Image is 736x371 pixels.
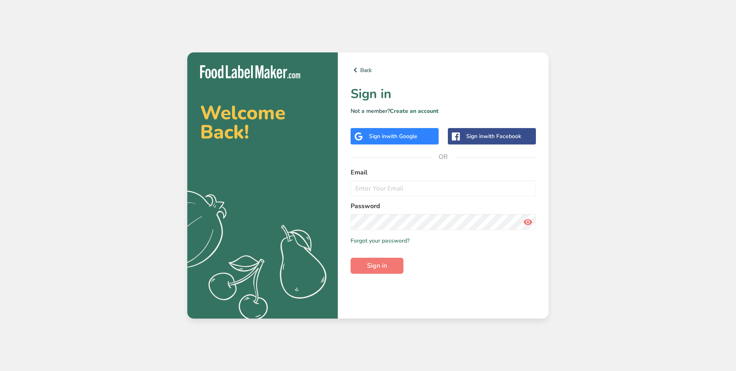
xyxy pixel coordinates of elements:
label: Email [351,168,536,177]
a: Create an account [390,107,439,115]
h2: Welcome Back! [200,103,325,142]
button: Sign in [351,258,403,274]
span: with Facebook [483,132,521,140]
div: Sign in [466,132,521,140]
a: Forgot your password? [351,237,409,245]
h1: Sign in [351,84,536,104]
img: Food Label Maker [200,65,300,78]
a: Back [351,65,536,75]
div: Sign in [369,132,417,140]
span: OR [431,145,455,169]
span: with Google [386,132,417,140]
input: Enter Your Email [351,180,536,197]
p: Not a member? [351,107,536,115]
span: Sign in [367,261,387,271]
label: Password [351,201,536,211]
